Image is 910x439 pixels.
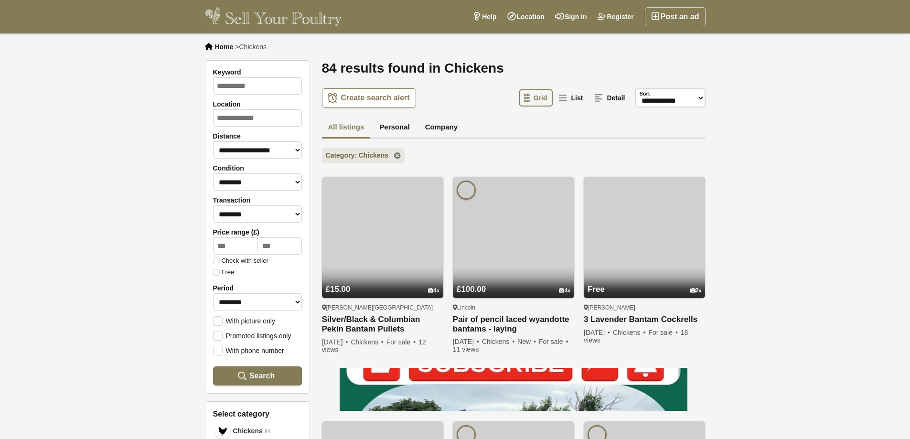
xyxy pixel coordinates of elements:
[419,117,464,139] a: Company
[213,100,302,108] label: Location
[584,329,611,336] span: [DATE]
[690,287,702,294] div: 2
[233,426,263,436] span: Chickens
[341,93,410,103] span: Create search alert
[517,338,537,345] span: New
[213,346,284,354] label: With phone number
[213,331,291,340] label: Promoted listings only
[239,43,267,51] span: Chickens
[534,94,547,102] span: Grid
[213,68,302,76] label: Keyword
[571,94,583,102] span: List
[453,345,479,353] span: 11 views
[584,304,705,311] div: [PERSON_NAME]
[607,94,625,102] span: Detail
[453,267,574,298] a: £100.00 4
[235,43,267,51] li: >
[213,284,302,292] label: Period
[205,7,342,26] img: Sell Your Poultry
[453,304,574,311] div: Lincoln
[322,338,349,346] span: [DATE]
[453,177,574,298] img: Pair of pencil laced wyandotte bantams - laying
[265,428,270,436] em: 84
[218,427,227,436] img: Chickens
[322,60,706,76] h1: 84 results found in Chickens
[213,257,268,264] label: Check with seller
[482,338,516,345] span: Chickens
[322,88,416,107] a: Create search alert
[215,43,234,51] a: Home
[640,90,650,98] label: Sort
[457,285,486,294] span: £100.00
[373,117,416,139] a: Personal
[213,228,302,236] label: Price range (£)
[467,7,502,26] a: Help
[213,366,302,385] button: Search
[453,338,480,345] span: [DATE]
[645,7,706,26] a: Post an ad
[322,315,443,334] a: Silver/Black & Columbian Pekin Bantam Pullets Guaranteed [DEMOGRAPHIC_DATA] .[DATE]
[322,117,371,139] a: All listings
[322,148,405,163] a: Category: Chickens
[519,89,553,107] a: Grid
[386,338,417,346] span: For sale
[213,409,302,418] h3: Select category
[213,164,302,172] label: Condition
[326,285,351,294] span: £15.00
[502,7,550,26] a: Location
[589,89,631,107] a: Detail
[322,177,443,298] img: Silver/Black & Columbian Pekin Bantam Pullets Guaranteed Female .23/07/25
[457,181,476,200] img: Louise
[539,338,569,345] span: For sale
[584,177,705,298] img: 3 Lavender Bantam Cockrells
[322,267,443,298] a: £15.00 4
[554,89,589,107] a: List
[213,316,275,325] label: With picture only
[588,285,605,294] span: Free
[584,329,688,344] span: 18 views
[249,371,275,380] span: Search
[584,315,705,325] a: 3 Lavender Bantam Cockrells
[592,7,639,26] a: Register
[322,338,426,353] span: 12 views
[213,196,302,204] label: Transaction
[322,304,443,311] div: [PERSON_NAME][GEOGRAPHIC_DATA]
[584,267,705,298] a: Free 2
[550,7,592,26] a: Sign in
[453,315,574,334] a: Pair of pencil laced wyandotte bantams - laying
[613,329,647,336] span: Chickens
[213,269,235,276] label: Free
[428,287,439,294] div: 4
[648,329,678,336] span: For sale
[351,338,385,346] span: Chickens
[213,132,302,140] label: Distance
[559,287,570,294] div: 4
